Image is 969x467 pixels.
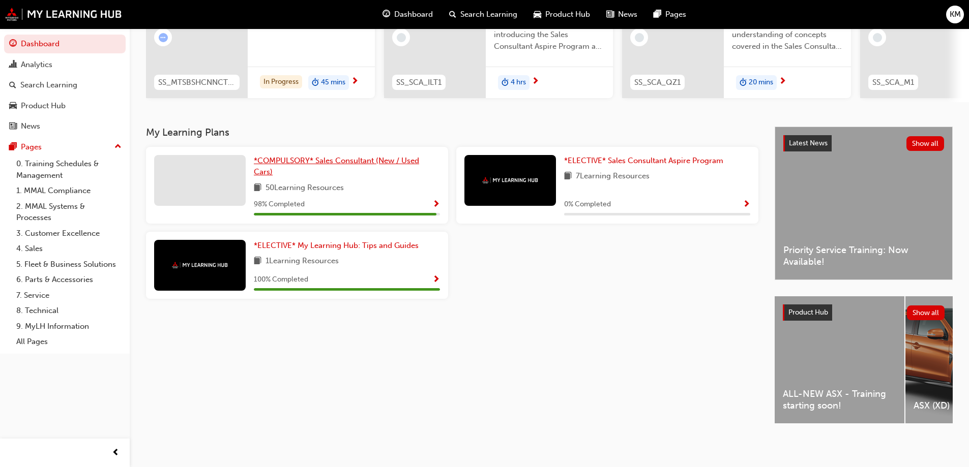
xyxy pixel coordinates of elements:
[432,273,440,286] button: Show Progress
[564,155,727,167] a: *ELECTIVE* Sales Consultant Aspire Program
[21,141,42,153] div: Pages
[743,198,750,211] button: Show Progress
[4,55,126,74] a: Analytics
[502,76,509,89] span: duration-icon
[645,4,694,25] a: pages-iconPages
[9,60,17,70] span: chart-icon
[351,77,359,86] span: next-icon
[545,9,590,20] span: Product Hub
[254,241,419,250] span: *ELECTIVE* My Learning Hub: Tips and Guides
[634,77,681,88] span: SS_SCA_QZ1
[441,4,525,25] a: search-iconSearch Learning
[260,75,302,89] div: In Progress
[254,199,305,210] span: 98 % Completed
[4,97,126,115] a: Product Hub
[112,447,120,459] span: prev-icon
[146,127,758,138] h3: My Learning Plans
[564,156,723,165] span: *ELECTIVE* Sales Consultant Aspire Program
[950,9,961,20] span: KM
[564,170,572,183] span: book-icon
[254,255,261,268] span: book-icon
[158,77,236,88] span: SS_MTSBSHCNNCT_M1
[12,288,126,303] a: 7. Service
[534,8,541,21] span: car-icon
[449,8,456,21] span: search-icon
[9,40,17,49] span: guage-icon
[21,120,40,132] div: News
[254,240,423,252] a: *ELECTIVE* My Learning Hub: Tips and Guides
[525,4,598,25] a: car-iconProduct Hub
[775,296,904,423] a: ALL-NEW ASX - Training starting soon!
[394,9,433,20] span: Dashboard
[654,8,661,21] span: pages-icon
[482,177,538,183] img: mmal
[783,304,945,321] a: Product HubShow all
[775,127,953,280] a: Latest NewsShow allPriority Service Training: Now Available!
[606,8,614,21] span: news-icon
[732,18,843,52] span: Designed to test your understanding of concepts covered in the Sales Consultant Aspire Program 'P...
[21,59,52,71] div: Analytics
[312,76,319,89] span: duration-icon
[665,9,686,20] span: Pages
[4,35,126,53] a: Dashboard
[564,199,611,210] span: 0 % Completed
[254,182,261,195] span: book-icon
[396,77,442,88] span: SS_SCA_ILT1
[12,319,126,334] a: 9. MyLH Information
[12,183,126,199] a: 1. MMAL Compliance
[494,18,605,52] span: Online instructor led session introducing the Sales Consultant Aspire Program and outlining what ...
[12,226,126,241] a: 3. Customer Excellence
[321,77,345,88] span: 45 mins
[779,77,786,86] span: next-icon
[511,77,526,88] span: 4 hrs
[266,255,339,268] span: 1 Learning Resources
[743,200,750,209] span: Show Progress
[374,4,441,25] a: guage-iconDashboard
[906,136,945,151] button: Show all
[788,308,828,317] span: Product Hub
[9,81,16,90] span: search-icon
[873,33,882,42] span: learningRecordVerb_NONE-icon
[789,139,828,147] span: Latest News
[254,155,440,178] a: *COMPULSORY* Sales Consultant (New / Used Cars)
[946,6,964,23] button: KM
[432,200,440,209] span: Show Progress
[12,257,126,272] a: 5. Fleet & Business Solutions
[532,77,539,86] span: next-icon
[9,122,17,131] span: news-icon
[907,305,945,320] button: Show all
[12,199,126,226] a: 2. MMAL Systems & Processes
[12,156,126,183] a: 0. Training Schedules & Management
[460,9,517,20] span: Search Learning
[12,241,126,257] a: 4. Sales
[576,170,650,183] span: 7 Learning Resources
[4,76,126,95] a: Search Learning
[9,102,17,111] span: car-icon
[783,388,896,411] span: ALL-NEW ASX - Training starting soon!
[114,140,122,153] span: up-icon
[872,77,914,88] span: SS_SCA_M1
[4,138,126,157] button: Pages
[5,8,122,21] img: mmal
[12,334,126,350] a: All Pages
[172,262,228,268] img: mmal
[783,135,944,151] a: Latest NewsShow all
[397,33,406,42] span: learningRecordVerb_NONE-icon
[159,33,168,42] span: learningRecordVerb_ATTEMPT-icon
[598,4,645,25] a: news-iconNews
[20,79,77,91] div: Search Learning
[432,198,440,211] button: Show Progress
[618,9,637,20] span: News
[9,143,17,152] span: pages-icon
[254,156,419,177] span: *COMPULSORY* Sales Consultant (New / Used Cars)
[635,33,644,42] span: learningRecordVerb_NONE-icon
[432,275,440,285] span: Show Progress
[254,274,308,286] span: 100 % Completed
[740,76,747,89] span: duration-icon
[749,77,773,88] span: 20 mins
[4,117,126,136] a: News
[266,182,344,195] span: 50 Learning Resources
[12,272,126,288] a: 6. Parts & Accessories
[21,100,66,112] div: Product Hub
